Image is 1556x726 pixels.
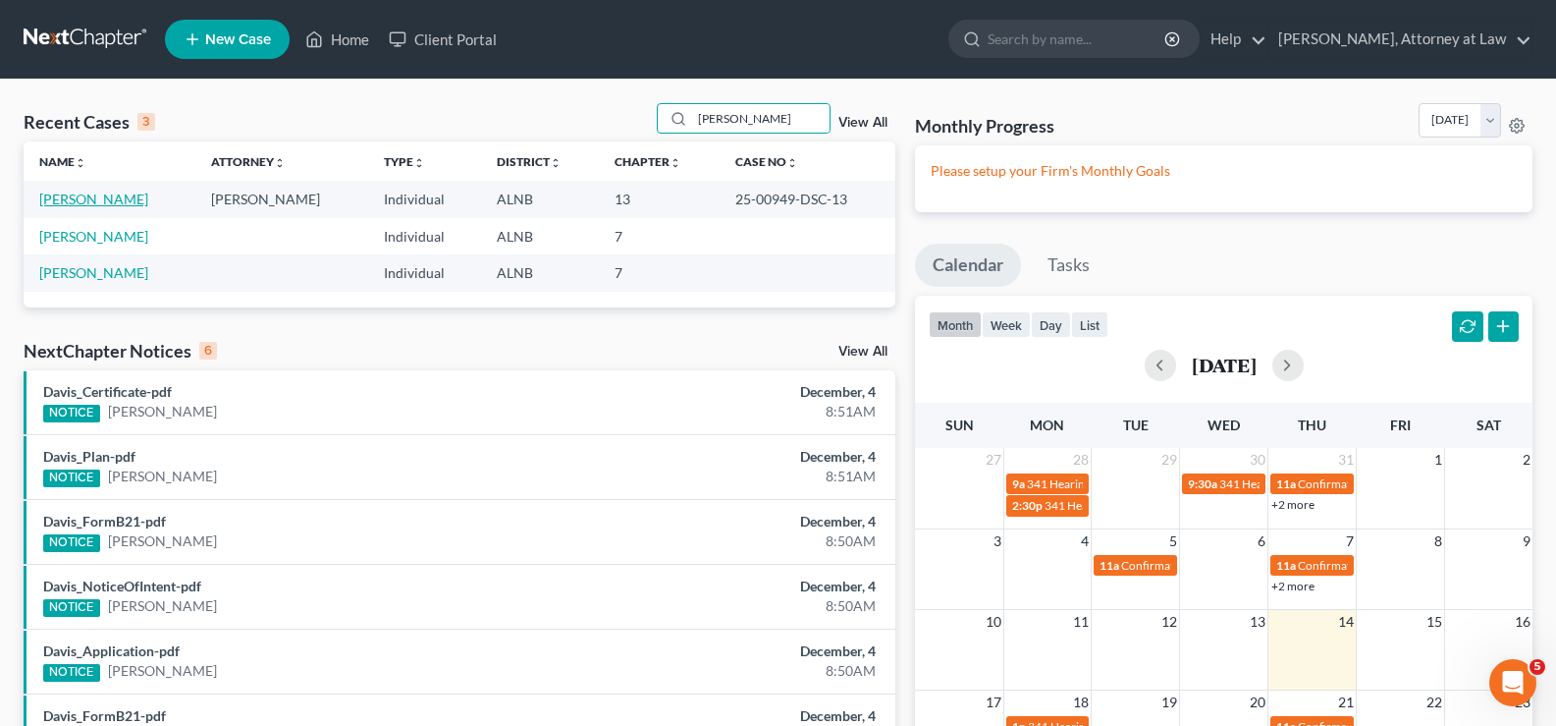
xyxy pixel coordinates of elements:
span: 4 [1079,530,1091,553]
div: 8:51AM [612,467,876,486]
span: 7 [1344,530,1356,553]
td: 7 [599,218,720,254]
div: December, 4 [612,382,876,402]
span: New Case [205,32,271,47]
a: +2 more [1271,579,1315,593]
span: 16 [1513,610,1532,634]
span: 2:30p [1012,498,1043,513]
div: 8:51AM [612,402,876,421]
div: NOTICE [43,405,100,422]
span: Sun [945,417,974,433]
div: NOTICE [43,470,100,487]
div: December, 4 [612,577,876,596]
h3: Monthly Progress [915,114,1054,138]
span: Confirmation Date for [PERSON_NAME] [1298,476,1506,491]
a: Districtunfold_more [497,154,562,169]
a: [PERSON_NAME] [39,228,148,245]
div: NOTICE [43,534,100,552]
span: 2 [1521,448,1532,472]
td: 7 [599,254,720,291]
button: day [1031,311,1071,338]
div: 8:50AM [612,531,876,551]
a: Home [295,22,379,57]
a: Case Nounfold_more [735,154,798,169]
span: 13 [1248,610,1267,634]
td: Individual [368,218,481,254]
div: NOTICE [43,664,100,682]
span: Tue [1123,417,1149,433]
a: View All [838,345,887,359]
span: 9 [1521,530,1532,553]
span: 18 [1071,691,1091,714]
a: [PERSON_NAME] [39,191,148,207]
div: December, 4 [612,512,876,531]
span: 22 [1424,691,1444,714]
div: December, 4 [612,447,876,467]
a: Typeunfold_more [384,154,425,169]
span: 8 [1432,530,1444,553]
i: unfold_more [75,157,86,169]
span: 30 [1248,448,1267,472]
td: 13 [599,181,720,217]
span: Confirmation Date for [PERSON_NAME] [1298,558,1506,573]
span: 5 [1167,530,1179,553]
a: Davis_Plan-pdf [43,448,135,465]
a: [PERSON_NAME] [108,402,217,421]
a: [PERSON_NAME] [39,264,148,281]
span: 27 [984,448,1003,472]
td: ALNB [481,218,599,254]
span: 11a [1276,476,1296,491]
span: 341 Hearing for [PERSON_NAME] & [PERSON_NAME] [1045,498,1324,513]
a: Help [1201,22,1266,57]
a: [PERSON_NAME] [108,661,217,681]
div: December, 4 [612,642,876,661]
td: ALNB [481,254,599,291]
a: Attorneyunfold_more [211,154,286,169]
i: unfold_more [274,157,286,169]
span: 29 [1159,448,1179,472]
span: 6 [1256,530,1267,553]
a: Davis_FormB21-pdf [43,707,166,724]
p: Please setup your Firm's Monthly Goals [931,161,1517,181]
a: Nameunfold_more [39,154,86,169]
a: [PERSON_NAME] [108,467,217,486]
div: 6 [199,342,217,360]
span: 28 [1071,448,1091,472]
span: 9a [1012,476,1025,491]
td: [PERSON_NAME] [195,181,367,217]
button: week [982,311,1031,338]
span: 10 [984,610,1003,634]
a: Client Portal [379,22,507,57]
span: 5 [1529,659,1545,675]
a: [PERSON_NAME] [108,596,217,616]
div: 8:50AM [612,661,876,681]
h2: [DATE] [1192,355,1257,375]
span: 20 [1248,691,1267,714]
a: Tasks [1030,244,1107,287]
a: View All [838,116,887,130]
td: ALNB [481,181,599,217]
input: Search by name... [692,104,830,133]
a: Calendar [915,244,1021,287]
div: NOTICE [43,599,100,617]
div: December, 4 [612,706,876,726]
span: 21 [1336,691,1356,714]
i: unfold_more [786,157,798,169]
i: unfold_more [550,157,562,169]
span: 12 [1159,610,1179,634]
a: [PERSON_NAME], Attorney at Law [1268,22,1531,57]
a: Chapterunfold_more [615,154,681,169]
div: 8:50AM [612,596,876,616]
span: Wed [1207,417,1240,433]
span: 9:30a [1188,476,1217,491]
iframe: Intercom live chat [1489,659,1536,706]
span: 341 Hearing for [PERSON_NAME], English [1027,476,1245,491]
i: unfold_more [670,157,681,169]
span: 11 [1071,610,1091,634]
span: Fri [1390,417,1411,433]
i: unfold_more [413,157,425,169]
span: 341 Hearing for [PERSON_NAME] [1219,476,1395,491]
span: Thu [1298,417,1326,433]
div: 3 [137,113,155,131]
span: 11a [1100,558,1119,573]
